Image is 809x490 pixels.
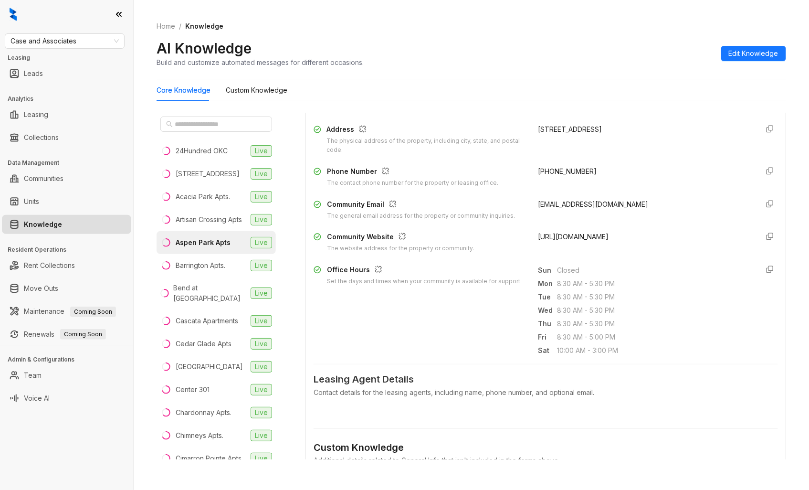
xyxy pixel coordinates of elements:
[327,265,520,277] div: Office Hours
[538,278,557,289] span: Mon
[24,279,58,298] a: Move Outs
[176,237,231,248] div: Aspen Park Apts
[8,245,133,254] h3: Resident Operations
[327,244,474,253] div: The website address for the property or community.
[24,192,39,211] a: Units
[557,319,751,329] span: 8:30 AM - 5:30 PM
[557,265,751,276] span: Closed
[157,85,210,96] div: Core Knowledge
[326,137,526,155] div: The physical address of the property, including city, state, and postal code.
[557,345,751,356] span: 10:00 AM - 3:00 PM
[8,53,133,62] h3: Leasing
[176,316,238,326] div: Cascata Apartments
[176,407,231,418] div: Chardonnay Apts.
[11,34,119,48] span: Case and Associates
[327,277,520,286] div: Set the days and times when your community is available for support
[251,315,272,327] span: Live
[157,39,252,57] h2: AI Knowledge
[327,199,515,212] div: Community Email
[24,128,59,147] a: Collections
[729,48,778,59] span: Edit Knowledge
[314,372,778,387] span: Leasing Agent Details
[251,237,272,248] span: Live
[166,121,173,128] span: search
[314,455,778,466] div: Additional details related to General Info that isn't included in the forms above.
[60,329,106,340] span: Coming Soon
[179,21,181,32] li: /
[8,355,133,364] h3: Admin & Configurations
[2,169,131,188] li: Communities
[24,325,106,344] a: RenewalsComing Soon
[24,366,42,385] a: Team
[251,384,272,395] span: Live
[721,46,786,61] button: Edit Knowledge
[327,179,498,188] div: The contact phone number for the property or leasing office.
[2,325,131,344] li: Renewals
[327,212,515,221] div: The general email address for the property or community inquiries.
[173,283,247,304] div: Bend at [GEOGRAPHIC_DATA]
[176,453,243,464] div: Cimarron Pointe Apts.
[251,288,272,299] span: Live
[2,215,131,234] li: Knowledge
[10,8,17,21] img: logo
[314,387,778,398] div: Contact details for the leasing agents, including name, phone number, and optional email.
[2,192,131,211] li: Units
[176,146,228,156] div: 24Hundred OKC
[2,389,131,408] li: Voice AI
[24,389,50,408] a: Voice AI
[2,302,131,321] li: Maintenance
[557,305,751,316] span: 8:30 AM - 5:30 PM
[538,265,557,276] span: Sun
[251,168,272,180] span: Live
[327,166,498,179] div: Phone Number
[251,453,272,464] span: Live
[8,95,133,103] h3: Analytics
[2,105,131,124] li: Leasing
[538,345,557,356] span: Sat
[538,319,557,329] span: Thu
[176,192,230,202] div: Acacia Park Apts.
[557,332,751,342] span: 8:30 AM - 5:00 PM
[24,215,62,234] a: Knowledge
[2,366,131,385] li: Team
[185,22,223,30] span: Knowledge
[251,338,272,350] span: Live
[157,57,364,67] div: Build and customize automated messages for different occasions.
[2,279,131,298] li: Move Outs
[314,440,778,455] div: Custom Knowledge
[538,292,557,302] span: Tue
[226,85,287,96] div: Custom Knowledge
[2,64,131,83] li: Leads
[251,361,272,373] span: Live
[176,260,225,271] div: Barrington Apts.
[24,64,43,83] a: Leads
[538,233,609,241] span: [URL][DOMAIN_NAME]
[176,362,243,372] div: [GEOGRAPHIC_DATA]
[176,430,223,441] div: Chimneys Apts.
[24,169,63,188] a: Communities
[176,384,210,395] div: Center 301
[176,214,242,225] div: Artisan Crossing Apts
[2,256,131,275] li: Rent Collections
[557,278,751,289] span: 8:30 AM - 5:30 PM
[251,214,272,225] span: Live
[251,145,272,157] span: Live
[155,21,177,32] a: Home
[176,169,240,179] div: [STREET_ADDRESS]
[24,256,75,275] a: Rent Collections
[538,167,597,175] span: [PHONE_NUMBER]
[176,339,231,349] div: Cedar Glade Apts
[538,332,557,342] span: Fri
[538,124,751,135] div: [STREET_ADDRESS]
[251,430,272,441] span: Live
[251,191,272,202] span: Live
[538,200,648,208] span: [EMAIL_ADDRESS][DOMAIN_NAME]
[326,124,526,137] div: Address
[24,105,48,124] a: Leasing
[251,407,272,418] span: Live
[2,128,131,147] li: Collections
[70,307,116,317] span: Coming Soon
[251,260,272,271] span: Live
[538,305,557,316] span: Wed
[327,232,474,244] div: Community Website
